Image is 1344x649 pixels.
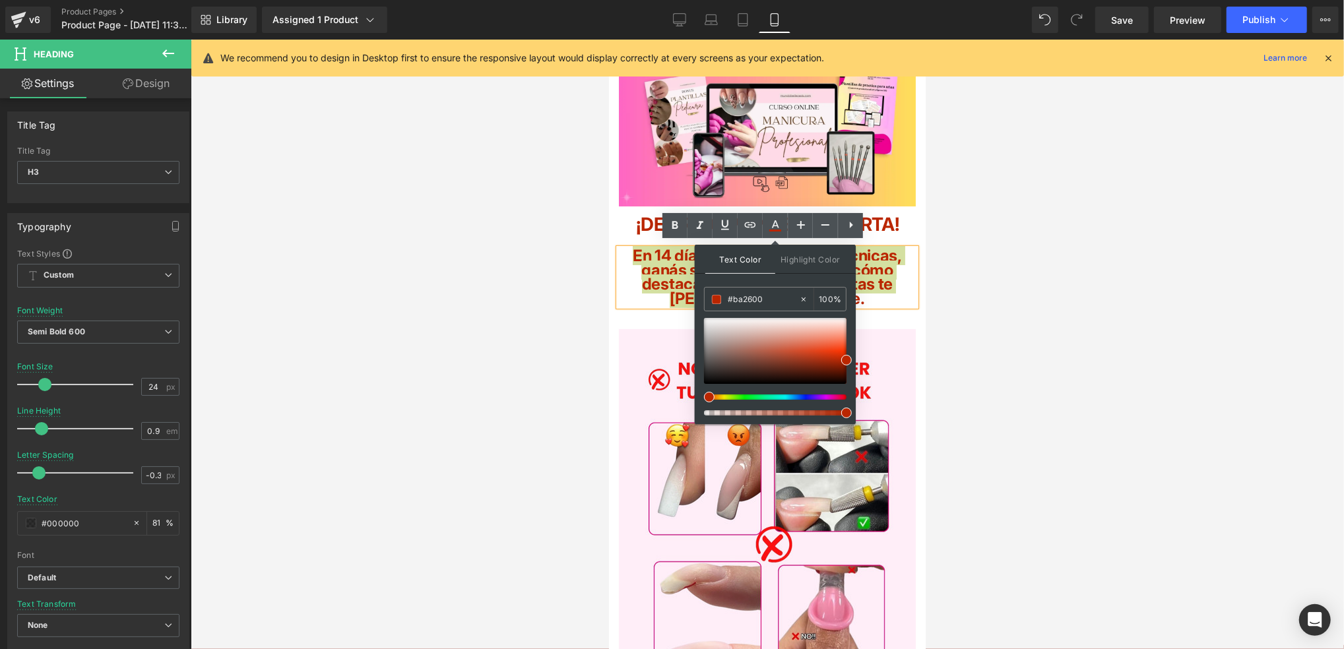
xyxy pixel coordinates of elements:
[1258,50,1312,66] a: Learn more
[1227,7,1307,33] button: Publish
[27,173,45,196] strong: ¡D
[17,146,179,156] div: Title Tag
[26,11,43,28] div: v6
[17,495,57,504] div: Text Color
[34,49,74,59] span: Heading
[17,112,56,131] div: Title Tag
[1032,7,1058,33] button: Undo
[664,7,695,33] a: Desktop
[17,551,179,560] div: Font
[61,7,213,17] a: Product Pages
[1111,13,1133,27] span: Save
[775,245,845,273] span: Highlight Color
[17,450,74,460] div: Letter Spacing
[28,167,39,177] b: H3
[220,51,824,65] p: We recommend you to design in Desktop first to ensure the responsive layout would display correct...
[191,7,257,33] a: New Library
[17,600,77,609] div: Text Transform
[28,620,48,630] b: None
[45,173,290,196] strong: E PRINCIPIANTE A EXPERTA!
[1064,7,1090,33] button: Redo
[17,406,61,416] div: Line Height
[17,362,53,371] div: Font Size
[727,7,759,33] a: Tablet
[728,292,799,307] input: Color
[166,427,177,435] span: em
[1242,15,1275,25] span: Publish
[272,13,377,26] div: Assigned 1 Product
[42,516,126,530] input: Color
[759,7,790,33] a: Mobile
[44,270,74,281] b: Custom
[1312,7,1339,33] button: More
[1170,13,1205,27] span: Preview
[147,512,179,535] div: %
[24,206,293,268] b: En 14 días perfeccionás tus técnicas, ganás seguridad y aprendés cómo destacarte para que las cli...
[28,572,56,584] i: Default
[1154,7,1221,33] a: Preview
[166,471,177,479] span: px
[17,306,63,315] div: Font Weight
[705,245,775,274] span: Text Color
[166,383,177,391] span: px
[5,7,51,33] a: v6
[61,20,188,30] span: Product Page - [DATE] 11:38:37
[216,14,247,26] span: Library
[17,248,179,259] div: Text Styles
[17,214,71,232] div: Typography
[814,288,846,311] div: %
[98,69,194,98] a: Design
[1299,604,1331,636] div: Open Intercom Messenger
[695,7,727,33] a: Laptop
[28,326,85,336] b: Semi Bold 600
